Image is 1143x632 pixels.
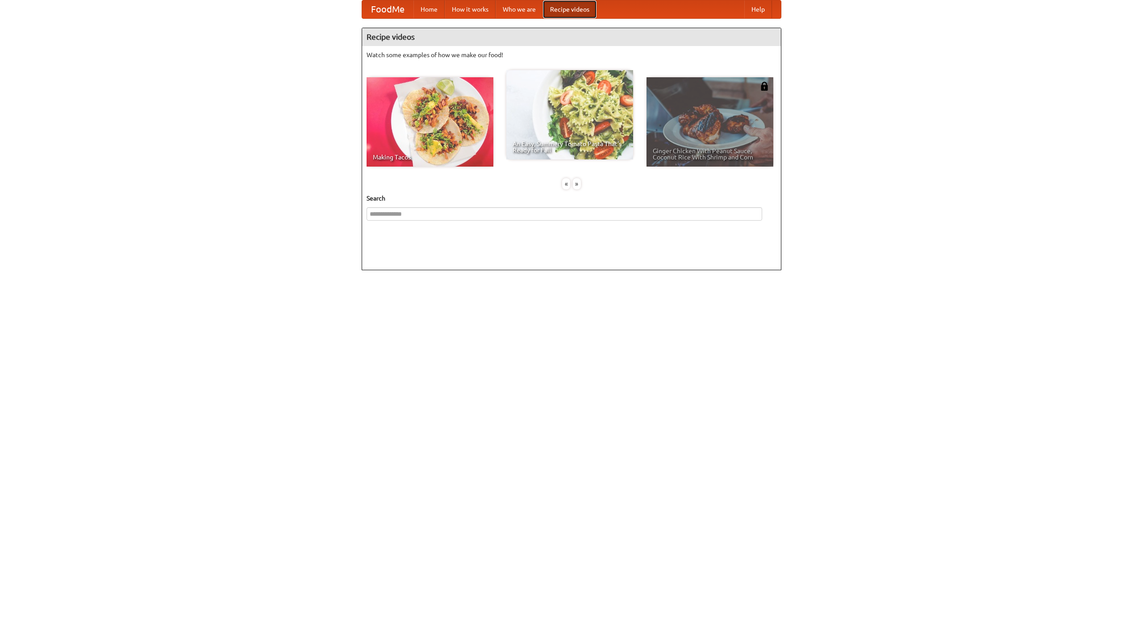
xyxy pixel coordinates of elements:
a: FoodMe [362,0,413,18]
a: An Easy, Summery Tomato Pasta That's Ready for Fall [506,70,633,159]
a: Making Tacos [367,77,493,167]
p: Watch some examples of how we make our food! [367,50,776,59]
a: Help [744,0,772,18]
img: 483408.png [760,82,769,91]
div: « [562,178,570,189]
span: Making Tacos [373,154,487,160]
h4: Recipe videos [362,28,781,46]
span: An Easy, Summery Tomato Pasta That's Ready for Fall [513,141,627,153]
a: Recipe videos [543,0,597,18]
a: How it works [445,0,496,18]
a: Home [413,0,445,18]
a: Who we are [496,0,543,18]
h5: Search [367,194,776,203]
div: » [573,178,581,189]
